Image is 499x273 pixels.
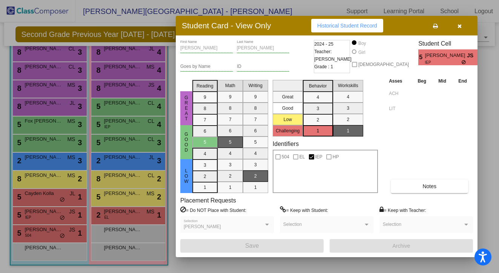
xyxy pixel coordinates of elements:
[389,88,410,99] input: assessment
[183,132,190,153] span: Good
[391,179,468,193] button: Notes
[311,19,383,32] button: Historical Student Record
[183,168,190,184] span: Low
[467,52,478,60] span: JS
[315,152,322,161] span: IEP
[180,206,246,214] label: = Do NOT Place with Student:
[379,206,426,214] label: = Keep with Teacher:
[393,243,410,249] span: Archive
[180,239,324,253] button: Save
[333,152,339,161] span: HP
[418,53,425,62] span: 5
[314,48,352,63] span: Teacher: [PERSON_NAME]
[314,63,333,71] span: Grade : 1
[358,40,366,47] div: Boy
[358,60,409,69] span: [DEMOGRAPHIC_DATA]
[387,77,411,85] th: Asses
[452,77,473,85] th: End
[280,206,328,214] label: = Keep with Student:
[282,152,289,161] span: 504
[358,49,365,56] div: Girl
[180,64,233,69] input: goes by name
[422,183,436,189] span: Notes
[418,40,484,47] h3: Student Cell
[183,95,190,121] span: Great
[273,140,299,147] label: Identifiers
[425,52,467,60] span: [PERSON_NAME]
[432,77,452,85] th: Mid
[245,242,259,249] span: Save
[317,23,377,29] span: Historical Student Record
[299,152,305,161] span: EL
[182,21,271,30] h3: Student Card - View Only
[478,53,484,62] span: 1
[425,60,462,65] span: IEP
[180,197,236,204] label: Placement Requests
[411,77,432,85] th: Beg
[330,239,473,253] button: Archive
[314,40,333,48] span: 2024 - 25
[389,103,410,114] input: assessment
[184,224,221,229] span: [PERSON_NAME]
